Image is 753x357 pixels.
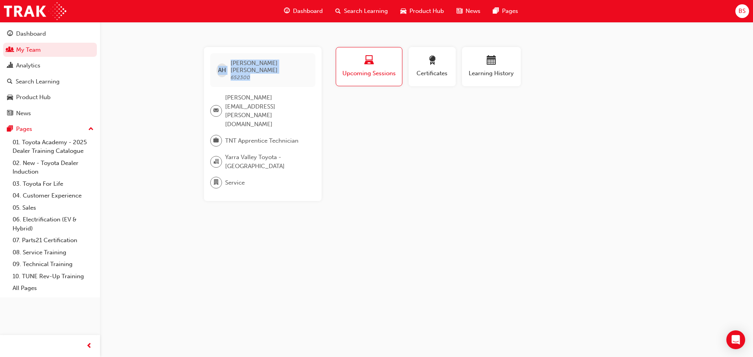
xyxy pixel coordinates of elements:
[329,3,394,19] a: search-iconSearch Learning
[394,3,450,19] a: car-iconProduct Hub
[726,330,745,349] div: Open Intercom Messenger
[3,74,97,89] a: Search Learning
[225,178,245,187] span: Service
[409,7,444,16] span: Product Hub
[3,122,97,136] button: Pages
[427,56,437,66] span: award-icon
[7,94,13,101] span: car-icon
[400,6,406,16] span: car-icon
[468,69,515,78] span: Learning History
[457,6,462,16] span: news-icon
[4,2,66,20] img: Trak
[9,270,97,283] a: 10. TUNE Rev-Up Training
[7,31,13,38] span: guage-icon
[466,7,480,16] span: News
[16,61,40,70] div: Analytics
[7,62,13,69] span: chart-icon
[231,74,250,81] span: 652300
[3,27,97,41] a: Dashboard
[284,6,290,16] span: guage-icon
[3,90,97,105] a: Product Hub
[462,47,521,86] button: Learning History
[278,3,329,19] a: guage-iconDashboard
[3,43,97,57] a: My Team
[16,77,60,86] div: Search Learning
[7,78,13,85] span: search-icon
[16,125,32,134] div: Pages
[213,106,219,116] span: email-icon
[7,47,13,54] span: people-icon
[342,69,396,78] span: Upcoming Sessions
[487,56,496,66] span: calendar-icon
[213,178,219,188] span: department-icon
[409,47,456,86] button: Certificates
[7,110,13,117] span: news-icon
[9,234,97,246] a: 07. Parts21 Certification
[735,4,749,18] button: BS
[16,109,31,118] div: News
[293,7,323,16] span: Dashboard
[450,3,487,19] a: news-iconNews
[218,66,226,75] span: AH
[9,282,97,294] a: All Pages
[9,202,97,214] a: 05. Sales
[487,3,524,19] a: pages-iconPages
[9,178,97,190] a: 03. Toyota For Life
[3,106,97,121] a: News
[213,157,219,167] span: organisation-icon
[336,47,402,86] button: Upcoming Sessions
[3,58,97,73] a: Analytics
[16,93,51,102] div: Product Hub
[415,69,450,78] span: Certificates
[231,60,309,74] span: [PERSON_NAME] [PERSON_NAME]
[335,6,341,16] span: search-icon
[364,56,374,66] span: laptop-icon
[213,136,219,146] span: briefcase-icon
[9,258,97,270] a: 09. Technical Training
[344,7,388,16] span: Search Learning
[9,214,97,234] a: 06. Electrification (EV & Hybrid)
[502,7,518,16] span: Pages
[88,124,94,134] span: up-icon
[9,157,97,178] a: 02. New - Toyota Dealer Induction
[225,93,309,129] span: [PERSON_NAME][EMAIL_ADDRESS][PERSON_NAME][DOMAIN_NAME]
[7,126,13,133] span: pages-icon
[225,153,309,170] span: Yarra Valley Toyota - [GEOGRAPHIC_DATA]
[16,29,46,38] div: Dashboard
[9,246,97,259] a: 08. Service Training
[225,136,298,145] span: TNT Apprentice Technician
[86,341,92,351] span: prev-icon
[493,6,499,16] span: pages-icon
[9,136,97,157] a: 01. Toyota Academy - 2025 Dealer Training Catalogue
[9,190,97,202] a: 04. Customer Experience
[3,25,97,122] button: DashboardMy TeamAnalyticsSearch LearningProduct HubNews
[738,7,746,16] span: BS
